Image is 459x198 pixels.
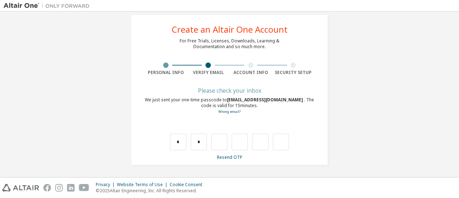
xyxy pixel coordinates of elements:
[187,70,230,75] div: Verify Email
[96,188,207,194] p: © 2025 Altair Engineering, Inc. All Rights Reserved.
[79,184,89,192] img: youtube.svg
[96,182,117,188] div: Privacy
[227,97,304,103] span: [EMAIL_ADDRESS][DOMAIN_NAME]
[2,184,39,192] img: altair_logo.svg
[170,182,207,188] div: Cookie Consent
[43,184,51,192] img: facebook.svg
[218,109,241,114] a: Go back to the registration form
[117,182,170,188] div: Website Terms of Use
[145,97,314,115] div: We just sent your one-time passcode to . The code is valid for 15 minutes.
[272,70,315,75] div: Security Setup
[67,184,75,192] img: linkedin.svg
[4,2,93,9] img: Altair One
[55,184,63,192] img: instagram.svg
[180,38,279,50] div: For Free Trials, Licenses, Downloads, Learning & Documentation and so much more.
[217,154,242,160] a: Resend OTP
[145,70,187,75] div: Personal Info
[172,25,288,34] div: Create an Altair One Account
[145,88,314,93] div: Please check your inbox
[229,70,272,75] div: Account Info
